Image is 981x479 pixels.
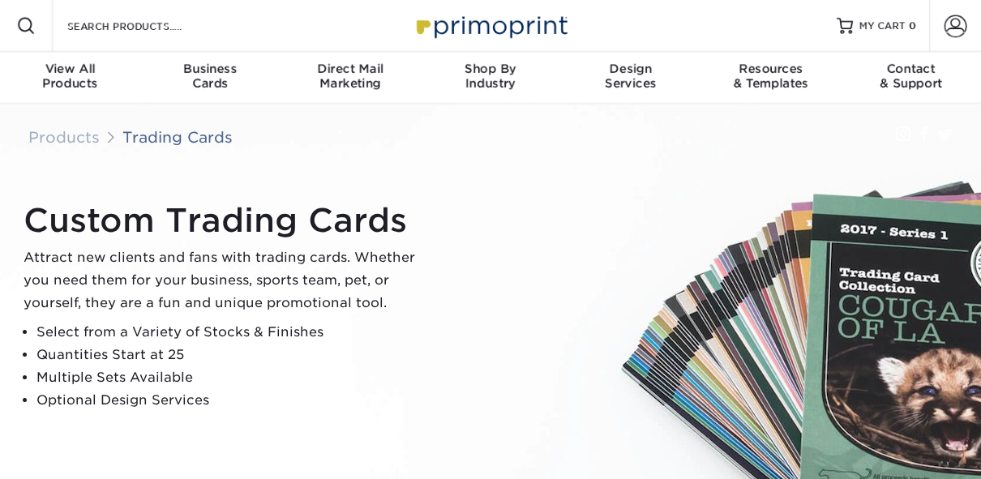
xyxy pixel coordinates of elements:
a: Resources& Templates [700,52,841,104]
img: Primoprint [409,8,572,43]
span: Resources [700,62,841,76]
div: Cards [140,62,281,91]
span: 0 [909,20,916,32]
span: Direct Mail [281,62,421,76]
a: Products [28,128,100,146]
a: Contact& Support [841,52,981,104]
div: Industry [421,62,561,91]
a: Direct MailMarketing [281,52,421,104]
span: Shop By [421,62,561,76]
div: Marketing [281,62,421,91]
li: Select from a Variety of Stocks & Finishes [36,321,429,344]
li: Multiple Sets Available [36,366,429,389]
span: Contact [841,62,981,76]
li: Optional Design Services [36,389,429,412]
a: DesignServices [560,52,700,104]
p: Attract new clients and fans with trading cards. Whether you need them for your business, sports ... [24,246,429,314]
li: Quantities Start at 25 [36,344,429,366]
span: MY CART [859,19,906,33]
div: Services [560,62,700,91]
input: SEARCH PRODUCTS..... [66,16,224,36]
a: Shop ByIndustry [421,52,561,104]
a: BusinessCards [140,52,281,104]
div: & Templates [700,62,841,91]
span: Business [140,62,281,76]
h1: Custom Trading Cards [24,201,429,240]
div: & Support [841,62,981,91]
span: Design [560,62,700,76]
a: Trading Cards [122,128,233,146]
